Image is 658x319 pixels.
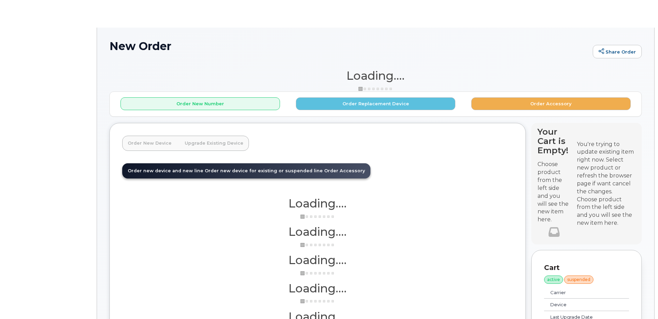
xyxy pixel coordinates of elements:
[109,40,589,52] h1: New Order
[109,69,642,82] h1: Loading....
[122,197,513,210] h1: Loading....
[296,97,455,110] button: Order Replacement Device
[122,254,513,266] h1: Loading....
[324,168,365,173] span: Order Accessory
[122,225,513,238] h1: Loading....
[300,214,335,219] img: ajax-loader-3a6953c30dc77f0bf724df975f13086db4f4c1262e45940f03d1251963f1bf2e.gif
[122,282,513,294] h1: Loading....
[577,141,636,196] div: You're trying to update existing item right now. Select new product or refresh the browser page i...
[577,196,636,227] div: Choose product from the left side and you will see the new item here.
[593,45,642,59] a: Share Order
[300,271,335,276] img: ajax-loader-3a6953c30dc77f0bf724df975f13086db4f4c1262e45940f03d1251963f1bf2e.gif
[538,127,571,155] h4: Your Cart is Empty!
[120,97,280,110] button: Order New Number
[128,168,203,173] span: Order new device and new line
[544,275,563,284] div: active
[358,86,393,91] img: ajax-loader-3a6953c30dc77f0bf724df975f13086db4f4c1262e45940f03d1251963f1bf2e.gif
[179,136,249,151] a: Upgrade Existing Device
[538,161,571,224] p: Choose product from the left side and you will see the new item here.
[564,275,593,284] div: suspended
[300,299,335,304] img: ajax-loader-3a6953c30dc77f0bf724df975f13086db4f4c1262e45940f03d1251963f1bf2e.gif
[205,168,323,173] span: Order new device for existing or suspended line
[544,299,613,311] td: Device
[471,97,631,110] button: Order Accessory
[544,263,629,273] p: Cart
[544,287,613,299] td: Carrier
[122,136,177,151] a: Order New Device
[300,242,335,248] img: ajax-loader-3a6953c30dc77f0bf724df975f13086db4f4c1262e45940f03d1251963f1bf2e.gif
